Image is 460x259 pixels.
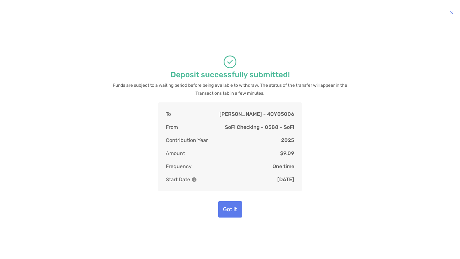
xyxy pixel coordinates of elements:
[166,123,178,131] p: From
[277,175,294,183] p: [DATE]
[281,136,294,144] p: 2025
[192,177,196,182] img: Information Icon
[272,162,294,170] p: One time
[225,123,294,131] p: SoFi Checking - 0588 - SoFi
[280,149,294,157] p: $9.09
[166,110,171,118] p: To
[218,201,242,218] button: Got it
[166,136,208,144] p: Contribution Year
[166,162,192,170] p: Frequency
[219,110,294,118] p: [PERSON_NAME] - 4QY05006
[166,149,185,157] p: Amount
[166,175,196,183] p: Start Date
[110,81,350,97] p: Funds are subject to a waiting period before being available to withdraw. The status of the trans...
[171,71,290,79] p: Deposit successfully submitted!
